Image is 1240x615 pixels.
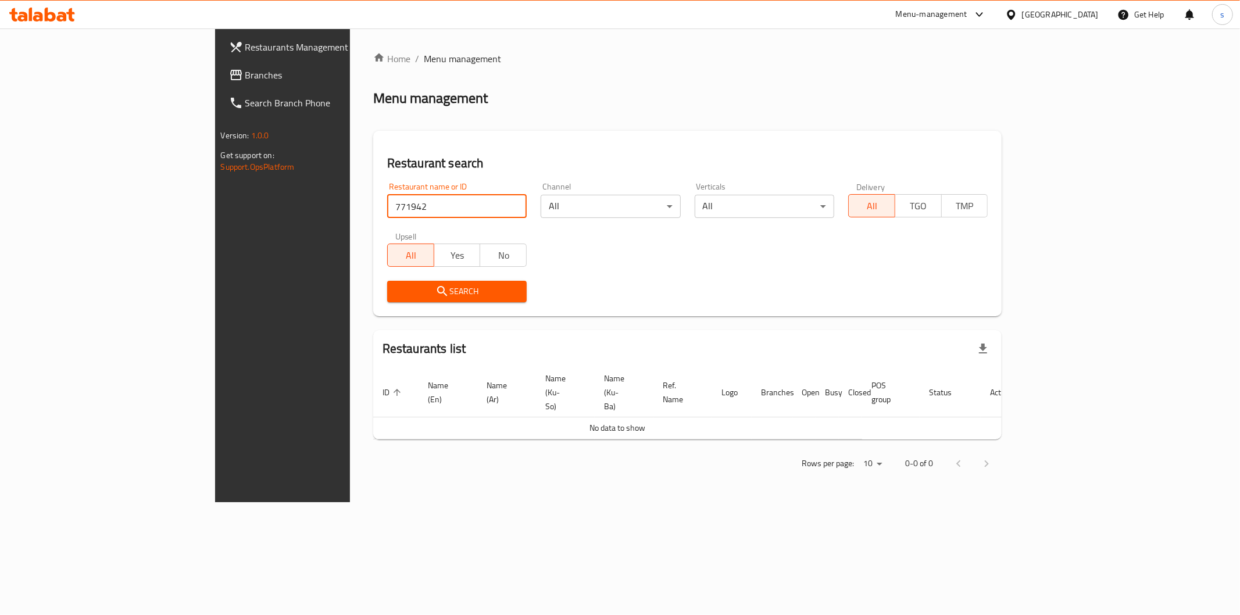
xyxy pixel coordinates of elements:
table: enhanced table [373,368,1021,439]
th: Open [792,368,816,417]
span: Name (Ku-So) [545,371,581,413]
h2: Menu management [373,89,488,108]
button: Search [387,281,527,302]
span: Search Branch Phone [245,96,413,110]
span: POS group [871,378,906,406]
span: Get support on: [221,148,274,163]
span: Status [929,385,967,399]
label: Upsell [395,232,417,240]
input: Search for restaurant name or ID.. [387,195,527,218]
a: Support.OpsPlatform [221,159,295,174]
a: Search Branch Phone [220,89,422,117]
button: All [387,244,434,267]
span: No data to show [589,420,645,435]
a: Branches [220,61,422,89]
th: Action [981,368,1021,417]
button: TMP [941,194,988,217]
span: Name (Ku-Ba) [604,371,639,413]
button: All [848,194,895,217]
span: TMP [946,198,984,214]
th: Logo [712,368,752,417]
th: Closed [839,368,862,417]
div: Export file [969,335,997,363]
span: All [392,247,430,264]
h2: Restaurant search [387,155,988,172]
p: Rows per page: [802,456,854,471]
nav: breadcrumb [373,52,1002,66]
div: Rows per page: [859,455,887,473]
p: 0-0 of 0 [905,456,933,471]
h2: Restaurants list [383,340,466,357]
span: Name (Ar) [487,378,522,406]
span: TGO [900,198,937,214]
th: Branches [752,368,792,417]
span: No [485,247,522,264]
span: Restaurants Management [245,40,413,54]
span: Version: [221,128,249,143]
a: Restaurants Management [220,33,422,61]
button: TGO [895,194,942,217]
div: Menu-management [896,8,967,22]
th: Busy [816,368,839,417]
span: Menu management [424,52,501,66]
span: 1.0.0 [251,128,269,143]
div: [GEOGRAPHIC_DATA] [1022,8,1099,21]
span: s [1220,8,1224,21]
span: All [853,198,891,214]
span: Branches [245,68,413,82]
span: Yes [439,247,476,264]
span: Name (En) [428,378,463,406]
button: Yes [434,244,481,267]
div: All [695,195,834,218]
span: ID [383,385,405,399]
span: Search [396,284,517,299]
div: All [541,195,680,218]
label: Delivery [856,183,885,191]
button: No [480,244,527,267]
span: Ref. Name [663,378,698,406]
